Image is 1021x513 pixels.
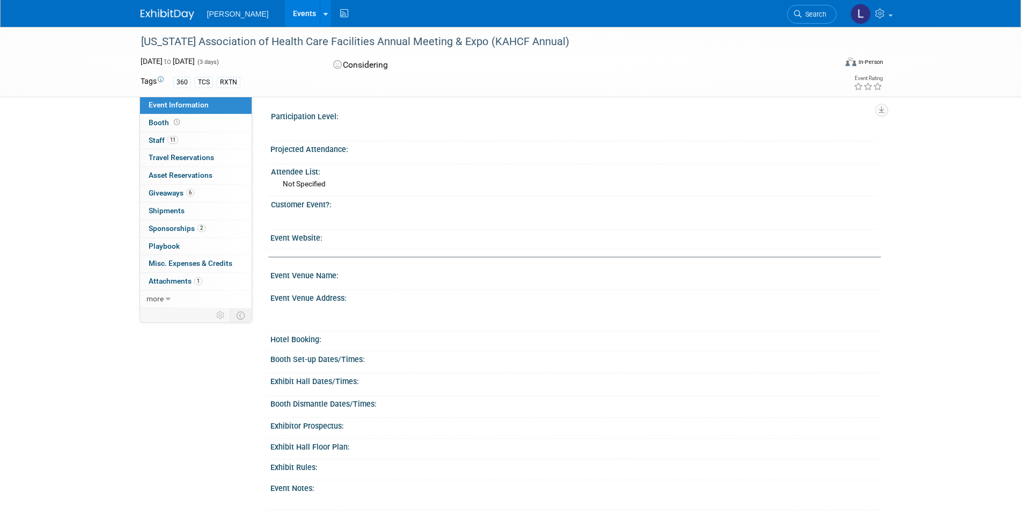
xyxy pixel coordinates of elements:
a: Event Information [140,97,252,114]
a: Playbook [140,238,252,255]
span: Booth [149,118,182,127]
td: Tags [141,76,164,88]
div: TCS [195,77,213,88]
span: Booth not reserved yet [172,118,182,126]
a: Misc. Expenses & Credits [140,255,252,272]
div: Event Format [773,56,884,72]
a: Search [787,5,836,24]
div: Customer Event?: [271,197,876,210]
div: Hotel Booking: [270,331,881,345]
div: Exhibit Hall Dates/Times: [270,373,881,387]
a: Shipments [140,203,252,220]
span: 6 [186,189,194,197]
img: Format-Inperson.png [846,57,856,66]
span: 1 [194,277,202,285]
span: Shipments [149,206,185,215]
div: Event Venue Address: [270,290,881,304]
span: [DATE] [DATE] [141,57,195,66]
a: Giveaways6 [140,185,252,202]
span: Search [802,10,826,18]
span: 2 [197,224,205,232]
div: Participation Level: [271,109,876,122]
a: Attachments1 [140,273,252,290]
span: Attachments [149,277,202,285]
span: Playbook [149,242,180,250]
a: Sponsorships2 [140,220,252,237]
div: Event Rating [854,76,883,81]
img: Lorrel Filliater [850,4,871,24]
div: In-Person [858,58,883,66]
div: Exhibitor Prospectus: [270,418,881,431]
td: Personalize Event Tab Strip [211,308,230,322]
div: 360 [173,77,191,88]
span: Travel Reservations [149,153,214,162]
div: Considering [330,56,567,75]
img: ExhibitDay [141,9,194,20]
span: Staff [149,136,178,144]
span: Sponsorships [149,224,205,233]
a: Asset Reservations [140,167,252,184]
div: Projected Attendance: [270,141,881,155]
span: [PERSON_NAME] [207,10,269,18]
div: Booth Set-up Dates/Times: [270,351,881,365]
div: Booth Dismantle Dates/Times: [270,396,881,409]
div: Event Notes: [270,480,881,494]
span: more [146,294,164,303]
span: (3 days) [196,59,219,66]
a: Travel Reservations [140,149,252,167]
a: Booth [140,114,252,132]
span: to [163,57,173,66]
span: 11 [167,136,178,144]
span: Event Information [149,100,209,109]
a: more [140,291,252,308]
div: Not Specified [283,179,872,189]
span: Misc. Expenses & Credits [149,259,232,268]
div: Exhibit Hall Floor Plan: [270,439,881,452]
span: Giveaways [149,189,194,197]
td: Toggle Event Tabs [230,308,252,322]
div: Event Venue Name: [270,268,881,281]
div: RXTN [217,77,240,88]
span: Asset Reservations [149,171,212,179]
div: [US_STATE] Association of Health Care Facilities Annual Meeting & Expo (KAHCF Annual) [137,32,820,52]
a: Staff11 [140,132,252,149]
div: Event Website: [270,230,881,243]
div: Attendee List: [271,164,876,177]
div: Exhibit Rules: [270,459,881,473]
